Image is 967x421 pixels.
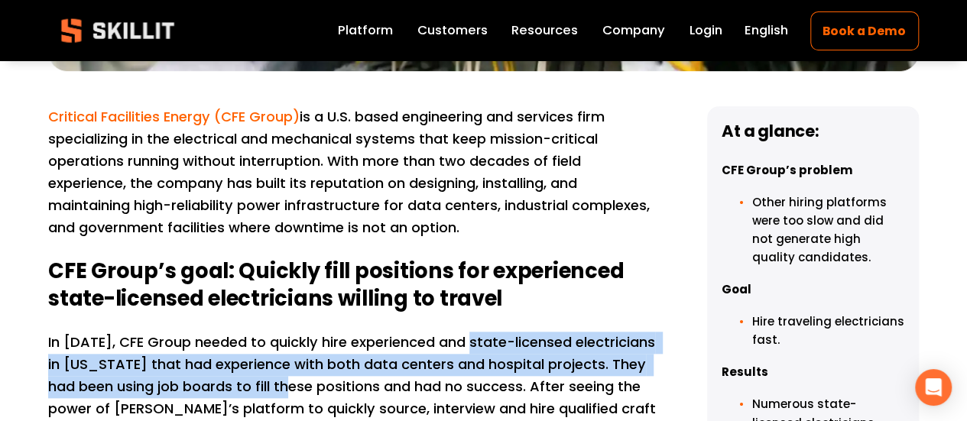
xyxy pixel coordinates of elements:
[511,21,578,40] span: Resources
[744,20,787,41] div: language picker
[722,120,819,142] strong: At a glance:
[915,369,952,406] div: Open Intercom Messenger
[48,8,187,53] img: Skillit
[48,106,662,239] p: is a U.S. based engineering and services firm specializing in the electrical and mechanical syste...
[48,107,300,126] a: Critical Facilities Energy (CFE Group)
[744,21,787,40] span: English
[752,194,890,265] span: Other hiring platforms were too slow and did not generate high quality candidates.
[511,20,578,41] a: folder dropdown
[417,20,488,41] a: Customers
[689,20,722,41] a: Login
[722,281,751,297] strong: Goal
[338,20,393,41] a: Platform
[722,162,852,178] strong: CFE Group’s problem
[810,11,919,50] a: Book a Demo
[722,364,768,380] strong: Results
[752,313,907,348] span: Hire traveling electricians fast.
[602,20,665,41] a: Company
[48,256,628,314] strong: CFE Group’s goal: Quickly fill positions for experienced state-licensed electricians willing to t...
